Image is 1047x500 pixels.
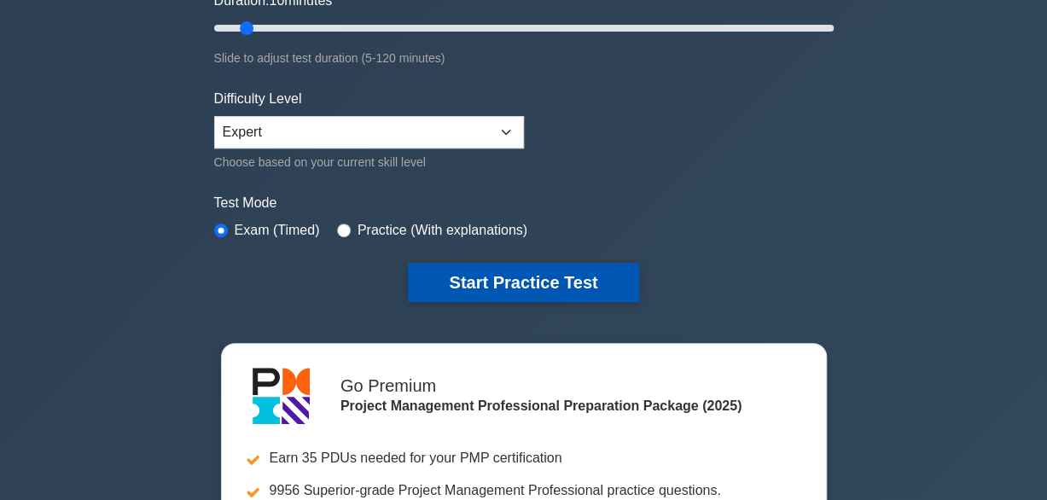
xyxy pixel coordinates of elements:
[408,263,638,302] button: Start Practice Test
[214,152,524,172] div: Choose based on your current skill level
[214,193,834,213] label: Test Mode
[214,48,834,68] div: Slide to adjust test duration (5-120 minutes)
[214,89,302,109] label: Difficulty Level
[358,220,527,241] label: Practice (With explanations)
[235,220,320,241] label: Exam (Timed)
